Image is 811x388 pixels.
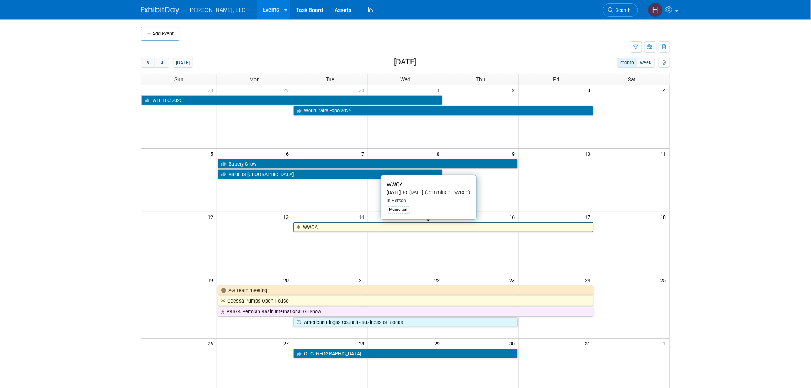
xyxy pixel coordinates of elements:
a: American Biogas Council - Business of Biogas [293,317,518,327]
span: 19 [207,275,217,285]
span: 12 [207,212,217,222]
span: 6 [285,149,292,158]
a: OTC [GEOGRAPHIC_DATA] [293,349,518,359]
span: 8 [436,149,443,158]
a: WEFTEC 2025 [141,95,442,105]
div: [DATE] to [DATE] [387,189,470,196]
h2: [DATE] [394,58,416,66]
span: 1 [436,85,443,95]
span: 13 [282,212,292,222]
button: month [617,58,637,68]
span: 20 [282,275,292,285]
span: Tue [326,76,334,82]
button: myCustomButton [658,58,670,68]
span: 29 [433,339,443,348]
span: Sun [174,76,184,82]
span: 4 [663,85,670,95]
span: [PERSON_NAME], LLC [189,7,246,13]
a: WWOA [293,222,593,232]
button: week [637,58,655,68]
span: 30 [509,339,519,348]
span: 9 [512,149,519,158]
span: 27 [282,339,292,348]
a: PBIOS: Permian Basin International Oil Show [218,307,593,317]
span: WWOA [387,181,403,187]
i: Personalize Calendar [662,61,667,66]
span: 30 [358,85,368,95]
span: 24 [584,275,594,285]
span: 1 [663,339,670,348]
span: 17 [584,212,594,222]
button: [DATE] [173,58,193,68]
button: next [155,58,169,68]
span: 22 [433,275,443,285]
span: Mon [249,76,260,82]
button: Add Event [141,27,179,41]
span: 18 [660,212,670,222]
span: Sat [628,76,636,82]
span: Thu [476,76,486,82]
img: ExhibitDay [141,7,179,14]
span: Search [613,7,631,13]
span: 3 [587,85,594,95]
span: 31 [584,339,594,348]
span: 14 [358,212,368,222]
span: 5 [210,149,217,158]
img: Hannah Mulholland [648,3,663,17]
button: prev [141,58,155,68]
span: 16 [509,212,519,222]
span: 25 [660,275,670,285]
span: 10 [584,149,594,158]
a: Search [603,3,638,17]
span: (Committed - w/Rep) [424,189,470,195]
span: 7 [361,149,368,158]
span: 26 [207,339,217,348]
div: Municipal [387,206,410,213]
span: Fri [553,76,560,82]
a: Value of [GEOGRAPHIC_DATA] [218,169,442,179]
span: 23 [509,275,519,285]
span: 28 [358,339,368,348]
span: 2 [512,85,519,95]
a: World Dairy Expo 2025 [293,106,593,116]
span: In-Person [387,198,407,203]
span: 11 [660,149,670,158]
a: AG Team meeting [218,286,593,296]
a: Battery Show [218,159,517,169]
span: Wed [400,76,410,82]
span: 29 [282,85,292,95]
a: Odessa Pumps Open House [218,296,593,306]
span: 28 [207,85,217,95]
span: 21 [358,275,368,285]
